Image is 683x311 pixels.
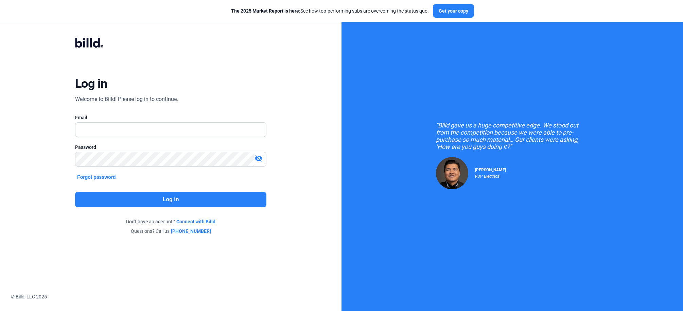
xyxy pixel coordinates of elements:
button: Get your copy [433,4,474,18]
mat-icon: visibility_off [255,154,263,162]
a: Connect with Billd [176,218,215,225]
img: Raul Pacheco [436,157,468,189]
div: Don't have an account? [75,218,266,225]
div: Welcome to Billd! Please log in to continue. [75,95,178,103]
span: The 2025 Market Report is here: [231,8,300,14]
button: Forgot password [75,173,118,181]
button: Log in [75,192,266,207]
div: Email [75,114,266,121]
a: [PHONE_NUMBER] [171,228,211,235]
div: See how top-performing subs are overcoming the status quo. [231,7,429,14]
span: [PERSON_NAME] [475,168,506,172]
div: Password [75,144,266,151]
div: Log in [75,76,107,91]
div: Questions? Call us [75,228,266,235]
div: RDP Electrical [475,172,506,179]
div: "Billd gave us a huge competitive edge. We stood out from the competition because we were able to... [436,122,589,150]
